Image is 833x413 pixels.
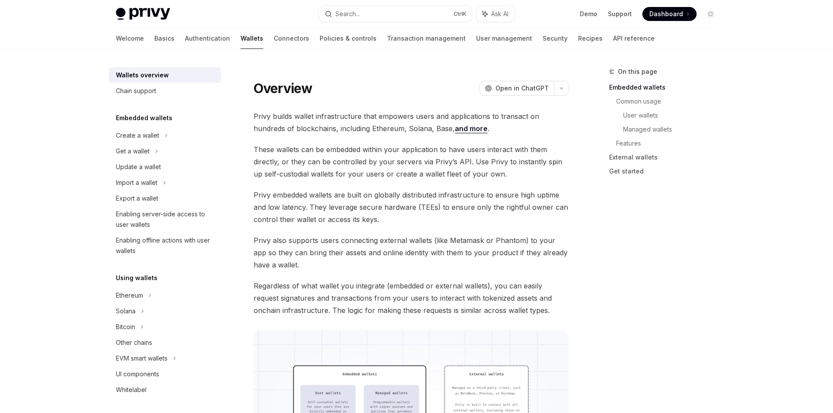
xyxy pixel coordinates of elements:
[116,193,158,204] div: Export a wallet
[274,28,309,49] a: Connectors
[116,290,143,301] div: Ethereum
[109,83,221,99] a: Chain support
[254,80,313,96] h1: Overview
[116,162,161,172] div: Update a wallet
[116,113,172,123] h5: Embedded wallets
[116,86,156,96] div: Chain support
[580,10,597,18] a: Demo
[476,28,532,49] a: User management
[109,366,221,382] a: UI components
[254,234,569,271] span: Privy also supports users connecting external wallets (like Metamask or Phantom) to your app so t...
[109,335,221,351] a: Other chains
[116,353,167,364] div: EVM smart wallets
[608,10,632,18] a: Support
[543,28,568,49] a: Security
[116,70,169,80] div: Wallets overview
[154,28,174,49] a: Basics
[185,28,230,49] a: Authentication
[578,28,603,49] a: Recipes
[618,66,657,77] span: On this page
[455,124,488,133] a: and more
[240,28,263,49] a: Wallets
[642,7,697,21] a: Dashboard
[495,84,549,93] span: Open in ChatGPT
[649,10,683,18] span: Dashboard
[109,206,221,233] a: Enabling server-side access to user wallets
[116,235,216,256] div: Enabling offline actions with user wallets
[109,67,221,83] a: Wallets overview
[609,150,725,164] a: External wallets
[453,10,467,17] span: Ctrl K
[116,146,150,156] div: Get a wallet
[116,322,135,332] div: Bitcoin
[704,7,718,21] button: Toggle dark mode
[319,6,472,22] button: Search...CtrlK
[335,9,360,19] div: Search...
[616,94,725,108] a: Common usage
[116,209,216,230] div: Enabling server-side access to user wallets
[387,28,466,49] a: Transaction management
[609,80,725,94] a: Embedded wallets
[116,306,136,316] div: Solana
[116,130,159,141] div: Create a wallet
[116,177,157,188] div: Import a wallet
[116,385,146,395] div: Whitelabel
[109,191,221,206] a: Export a wallet
[116,28,144,49] a: Welcome
[320,28,376,49] a: Policies & controls
[613,28,655,49] a: API reference
[616,136,725,150] a: Features
[254,110,569,135] span: Privy builds wallet infrastructure that empowers users and applications to transact on hundreds o...
[116,8,170,20] img: light logo
[109,382,221,398] a: Whitelabel
[254,143,569,180] span: These wallets can be embedded within your application to have users interact with them directly, ...
[109,159,221,175] a: Update a wallet
[623,108,725,122] a: User wallets
[116,369,159,379] div: UI components
[479,81,554,96] button: Open in ChatGPT
[109,233,221,259] a: Enabling offline actions with user wallets
[491,10,509,18] span: Ask AI
[254,280,569,316] span: Regardless of what wallet you integrate (embedded or external wallets), you can easily request si...
[623,122,725,136] a: Managed wallets
[254,189,569,226] span: Privy embedded wallets are built on globally distributed infrastructure to ensure high uptime and...
[116,337,152,348] div: Other chains
[609,164,725,178] a: Get started
[116,273,157,283] h5: Using wallets
[476,6,515,22] button: Ask AI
